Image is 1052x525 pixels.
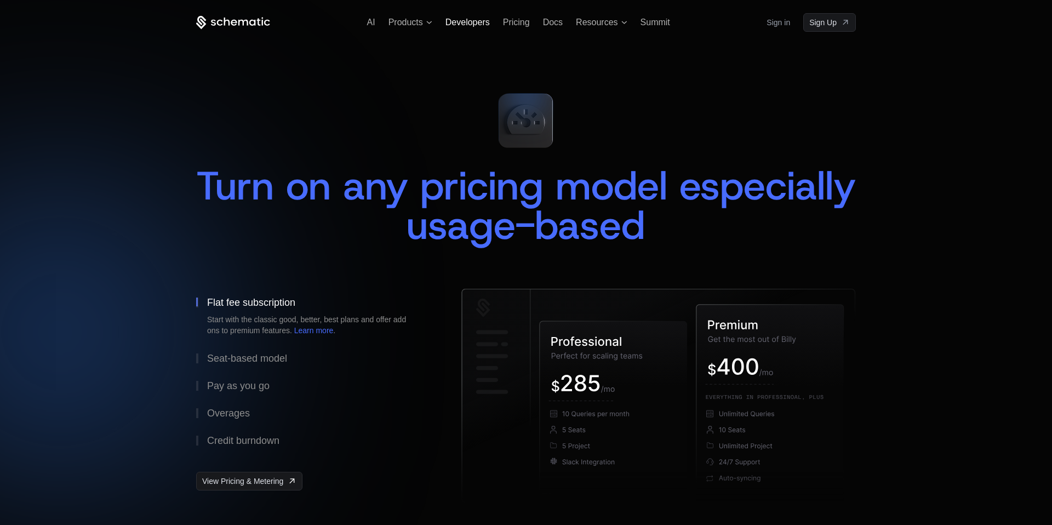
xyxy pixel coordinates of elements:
button: Credit burndown [196,427,426,454]
button: Overages [196,400,426,427]
a: [object Object] [803,13,856,32]
a: Summit [641,18,670,27]
a: Sign in [767,14,790,31]
div: Start with the classic good, better, best plans and offer add ons to premium features. . [207,314,415,336]
span: Resources [576,18,618,27]
a: Pricing [503,18,530,27]
a: AI [367,18,375,27]
g: 400 [718,358,758,375]
button: Pay as you go [196,372,426,400]
div: Overages [207,408,250,418]
div: Pay as you go [207,381,270,391]
span: View Pricing & Metering [202,476,283,487]
a: Docs [543,18,563,27]
span: Turn on any pricing model especially usage-based [196,159,868,252]
div: Flat fee subscription [207,298,295,307]
a: Developers [445,18,490,27]
button: Seat-based model [196,345,426,372]
a: [object Object],[object Object] [196,472,302,490]
div: Credit burndown [207,436,279,446]
button: Flat fee subscriptionStart with the classic good, better, best plans and offer add ons to premium... [196,289,426,345]
div: Seat-based model [207,353,287,363]
span: Products [388,18,423,27]
span: Sign Up [809,17,837,28]
g: 285 [562,375,600,391]
a: Learn more [294,326,334,335]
